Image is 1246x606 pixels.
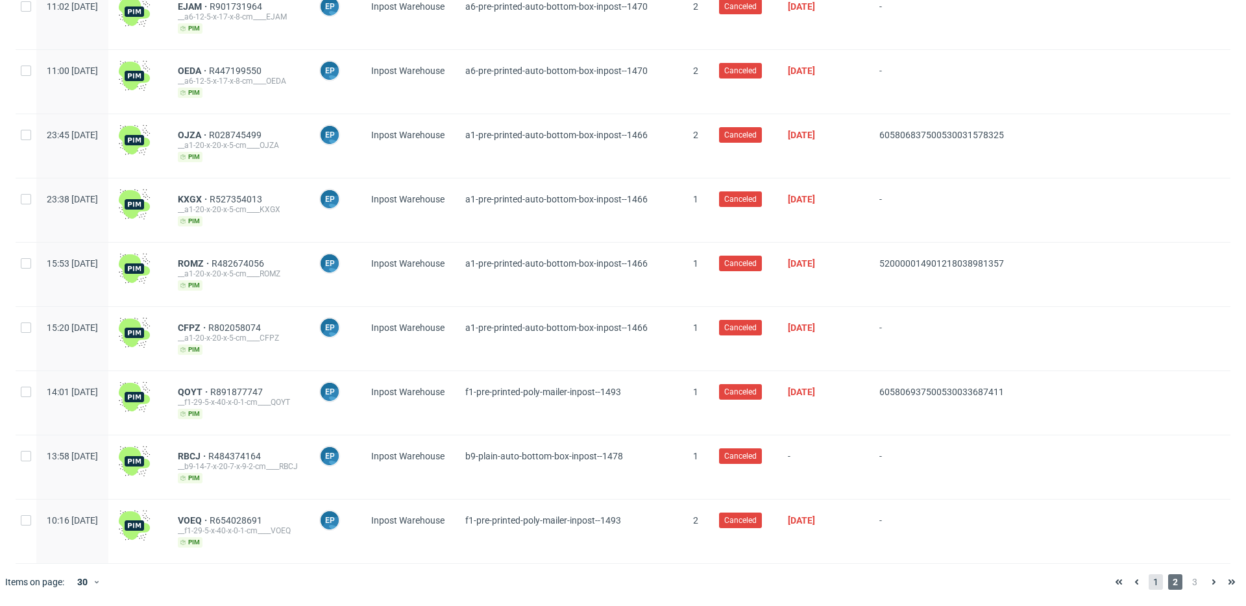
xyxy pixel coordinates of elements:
span: b9-plain-auto-bottom-box-inpost--1478 [465,451,623,461]
span: Inpost Warehouse [371,66,445,76]
span: f1-pre-printed-poly-mailer-inpost--1493 [465,515,621,526]
span: 10:16 [DATE] [47,515,98,526]
span: pim [178,23,202,34]
span: Canceled [724,515,757,526]
span: [DATE] [788,1,815,12]
div: 30 [69,573,93,591]
span: 2 [693,1,698,12]
span: Canceled [724,386,757,398]
figcaption: EP [321,126,339,144]
span: Inpost Warehouse [371,194,445,204]
div: __f1-29-5-x-40-x-0-1-cm____VOEQ [178,526,299,536]
span: Canceled [724,193,757,205]
span: [DATE] [788,387,815,397]
img: wHgJFi1I6lmhQAAAABJRU5ErkJggg== [119,382,150,413]
a: KXGX [178,194,210,204]
img: wHgJFi1I6lmhQAAAABJRU5ErkJggg== [119,253,150,284]
img: wHgJFi1I6lmhQAAAABJRU5ErkJggg== [119,60,150,91]
span: Inpost Warehouse [371,515,445,526]
span: pim [178,216,202,226]
a: CFPZ [178,322,208,333]
span: Inpost Warehouse [371,130,445,140]
a: R484374164 [208,451,263,461]
a: R891877747 [210,387,265,397]
a: QOYT [178,387,210,397]
span: Canceled [724,1,757,12]
span: Canceled [724,450,757,462]
img: wHgJFi1I6lmhQAAAABJRU5ErkJggg== [119,125,150,156]
img: wHgJFi1I6lmhQAAAABJRU5ErkJggg== [119,446,150,477]
span: OEDA [178,66,209,76]
figcaption: EP [321,62,339,80]
span: a1-pre-printed-auto-bottom-box-inpost--1466 [465,258,648,269]
span: 15:20 [DATE] [47,322,98,333]
span: [DATE] [788,515,815,526]
span: pim [178,537,202,548]
span: Inpost Warehouse [371,1,445,12]
span: [DATE] [788,258,815,269]
span: pim [178,409,202,419]
span: 23:38 [DATE] [47,194,98,204]
span: - [879,194,1004,226]
span: Canceled [724,65,757,77]
a: R802058074 [208,322,263,333]
span: 23:45 [DATE] [47,130,98,140]
span: Canceled [724,258,757,269]
figcaption: EP [321,383,339,401]
div: __a1-20-x-20-x-5-cm____ROMZ [178,269,299,279]
a: R028745499 [209,130,264,140]
span: [DATE] [788,130,815,140]
span: 1 [693,258,698,269]
span: 1 [693,194,698,204]
span: Inpost Warehouse [371,322,445,333]
span: Canceled [724,322,757,333]
span: 2 [693,515,698,526]
span: pim [178,152,202,162]
span: 2 [1168,574,1182,590]
span: pim [178,473,202,483]
span: a6-pre-printed-auto-bottom-box-inpost--1470 [465,66,648,76]
span: 11:00 [DATE] [47,66,98,76]
a: VOEQ [178,515,210,526]
figcaption: EP [321,254,339,273]
span: f1-pre-printed-poly-mailer-inpost--1493 [465,387,621,397]
img: wHgJFi1I6lmhQAAAABJRU5ErkJggg== [119,317,150,348]
span: Inpost Warehouse [371,451,445,461]
div: __f1-29-5-x-40-x-0-1-cm____QOYT [178,397,299,407]
figcaption: EP [321,447,339,465]
span: 2 [693,66,698,76]
a: R447199550 [209,66,264,76]
span: 1 [693,387,698,397]
span: ROMZ [178,258,212,269]
div: __a1-20-x-20-x-5-cm____CFPZ [178,333,299,343]
figcaption: EP [321,319,339,337]
a: R654028691 [210,515,265,526]
span: - [879,322,1004,355]
div: __a6-12-5-x-17-x-8-cm____EJAM [178,12,299,22]
div: __a1-20-x-20-x-5-cm____KXGX [178,204,299,215]
span: 2 [693,130,698,140]
img: wHgJFi1I6lmhQAAAABJRU5ErkJggg== [119,189,150,220]
span: a1-pre-printed-auto-bottom-box-inpost--1466 [465,322,648,333]
a: R482674056 [212,258,267,269]
span: R901731964 [210,1,265,12]
span: 1 [693,322,698,333]
a: RBCJ [178,451,208,461]
span: [DATE] [788,66,815,76]
a: R527354013 [210,194,265,204]
figcaption: EP [321,190,339,208]
span: 605806837500530031578325 [879,130,1004,140]
span: - [788,451,859,483]
a: OJZA [178,130,209,140]
span: - [879,451,1004,483]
